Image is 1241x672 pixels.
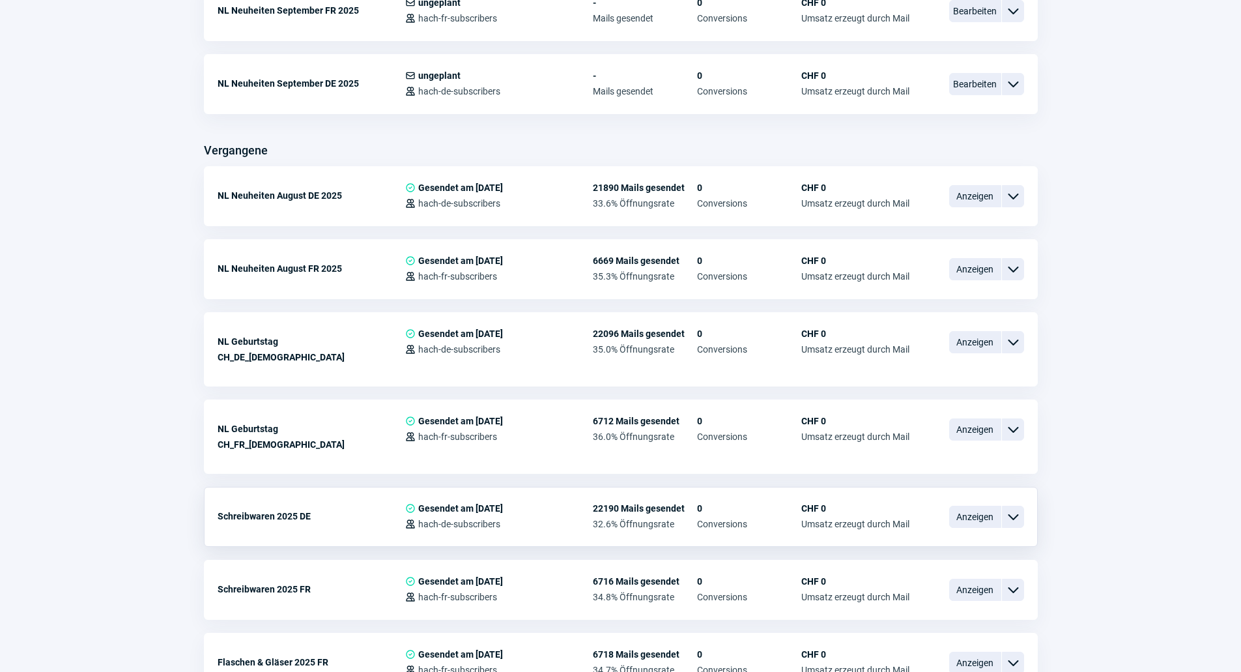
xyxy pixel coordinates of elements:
span: Anzeigen [949,418,1001,441]
span: Bearbeiten [949,73,1001,95]
span: 36.0% Öffnungsrate [593,431,697,442]
span: Conversions [697,13,801,23]
div: NL Geburtstag CH_FR_[DEMOGRAPHIC_DATA] [218,416,405,458]
span: Umsatz erzeugt durch Mail [801,431,909,442]
span: 6669 Mails gesendet [593,256,697,266]
span: Conversions [697,344,801,355]
div: Schreibwaren 2025 DE [218,503,405,529]
span: 35.0% Öffnungsrate [593,344,697,355]
span: hach-de-subscribers [418,344,500,355]
span: Conversions [697,431,801,442]
span: 0 [697,256,801,266]
span: 0 [697,649,801,660]
span: 6716 Mails gesendet [593,576,697,587]
span: hach-de-subscribers [418,86,500,96]
span: Mails gesendet [593,13,697,23]
span: 0 [697,503,801,514]
span: 6718 Mails gesendet [593,649,697,660]
span: Umsatz erzeugt durch Mail [801,86,909,96]
span: Umsatz erzeugt durch Mail [801,344,909,355]
span: hach-fr-subscribers [418,271,497,282]
span: CHF 0 [801,503,909,514]
span: Mails gesendet [593,86,697,96]
span: Anzeigen [949,258,1001,280]
span: 32.6% Öffnungsrate [593,519,697,529]
span: Anzeigen [949,331,1001,353]
span: Anzeigen [949,579,1001,601]
span: Gesendet am [DATE] [418,649,503,660]
span: Anzeigen [949,506,1001,528]
span: hach-fr-subscribers [418,13,497,23]
span: Umsatz erzeugt durch Mail [801,13,909,23]
span: 33.6% Öffnungsrate [593,198,697,209]
span: Conversions [697,86,801,96]
span: Umsatz erzeugt durch Mail [801,271,909,282]
span: 0 [697,576,801,587]
h3: Vergangene [204,140,268,161]
span: Umsatz erzeugt durch Mail [801,519,909,529]
span: 0 [697,329,801,339]
span: Gesendet am [DATE] [418,183,503,193]
span: CHF 0 [801,329,909,339]
span: hach-fr-subscribers [418,592,497,602]
span: CHF 0 [801,576,909,587]
span: Gesendet am [DATE] [418,329,503,339]
span: - [593,70,697,81]
span: Umsatz erzeugt durch Mail [801,592,909,602]
span: 6712 Mails gesendet [593,416,697,426]
span: Gesendet am [DATE] [418,256,503,266]
div: NL Neuheiten August DE 2025 [218,183,405,209]
span: CHF 0 [801,649,909,660]
span: CHF 0 [801,183,909,193]
span: Anzeigen [949,185,1001,207]
span: 22096 Mails gesendet [593,329,697,339]
span: Gesendet am [DATE] [418,503,503,514]
span: Gesendet am [DATE] [418,416,503,426]
span: 0 [697,416,801,426]
span: CHF 0 [801,256,909,266]
span: hach-de-subscribers [418,198,500,209]
div: NL Neuheiten September DE 2025 [218,70,405,96]
span: 0 [697,183,801,193]
span: hach-de-subscribers [418,519,500,529]
span: 34.8% Öffnungsrate [593,592,697,602]
span: 22190 Mails gesendet [593,503,697,514]
span: Conversions [697,519,801,529]
span: Conversions [697,592,801,602]
span: CHF 0 [801,70,909,81]
div: NL Geburtstag CH_DE_[DEMOGRAPHIC_DATA] [218,329,405,370]
span: Umsatz erzeugt durch Mail [801,198,909,209]
span: Gesendet am [DATE] [418,576,503,587]
span: Conversions [697,271,801,282]
div: NL Neuheiten August FR 2025 [218,256,405,282]
span: 35.3% Öffnungsrate [593,271,697,282]
span: 0 [697,70,801,81]
div: Schreibwaren 2025 FR [218,576,405,602]
span: Conversions [697,198,801,209]
span: ungeplant [418,70,461,81]
span: CHF 0 [801,416,909,426]
span: hach-fr-subscribers [418,431,497,442]
span: 21890 Mails gesendet [593,183,697,193]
